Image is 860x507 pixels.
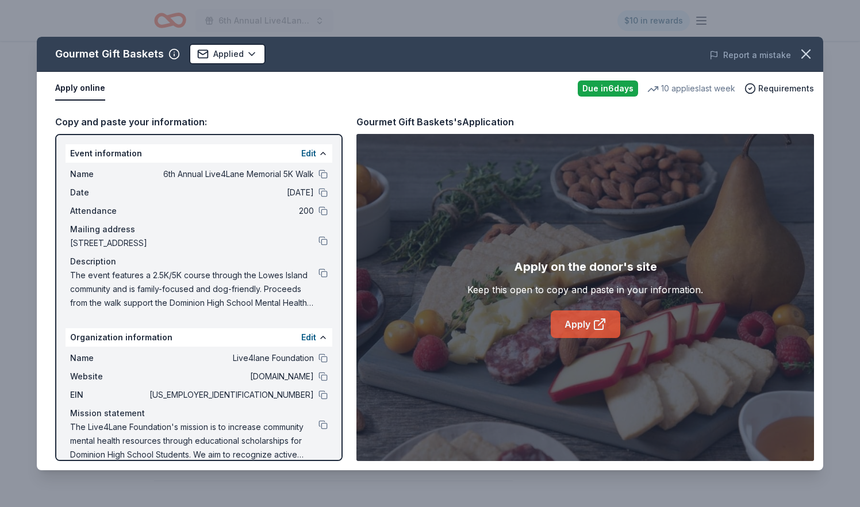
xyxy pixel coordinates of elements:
div: Description [70,255,328,268]
span: Attendance [70,204,147,218]
div: Due in 6 days [578,80,638,97]
span: The Live4Lane Foundation's mission is to increase community mental health resources through educa... [70,420,318,462]
span: Live4lane Foundation [147,351,314,365]
span: [DATE] [147,186,314,199]
span: 6th Annual Live4Lane Memorial 5K Walk [147,167,314,181]
div: 10 applies last week [647,82,735,95]
span: Applied [213,47,244,61]
span: [STREET_ADDRESS] [70,236,318,250]
div: Apply on the donor's site [514,258,657,276]
button: Applied [189,44,266,64]
div: Gourmet Gift Baskets's Application [356,114,514,129]
a: Apply [551,310,620,338]
div: Mission statement [70,406,328,420]
button: Apply online [55,76,105,101]
div: Keep this open to copy and paste in your information. [467,283,703,297]
span: Name [70,351,147,365]
span: [DOMAIN_NAME] [147,370,314,383]
span: The event features a 2.5K/5K course through the Lowes Island community and is family-focused and ... [70,268,318,310]
div: Mailing address [70,222,328,236]
span: Date [70,186,147,199]
span: 200 [147,204,314,218]
span: Name [70,167,147,181]
div: Organization information [66,328,332,347]
div: Event information [66,144,332,163]
div: Gourmet Gift Baskets [55,45,164,63]
button: Report a mistake [709,48,791,62]
span: Website [70,370,147,383]
button: Requirements [744,82,814,95]
div: Copy and paste your information: [55,114,343,129]
span: [US_EMPLOYER_IDENTIFICATION_NUMBER] [147,388,314,402]
span: Requirements [758,82,814,95]
button: Edit [301,147,316,160]
span: EIN [70,388,147,402]
button: Edit [301,331,316,344]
